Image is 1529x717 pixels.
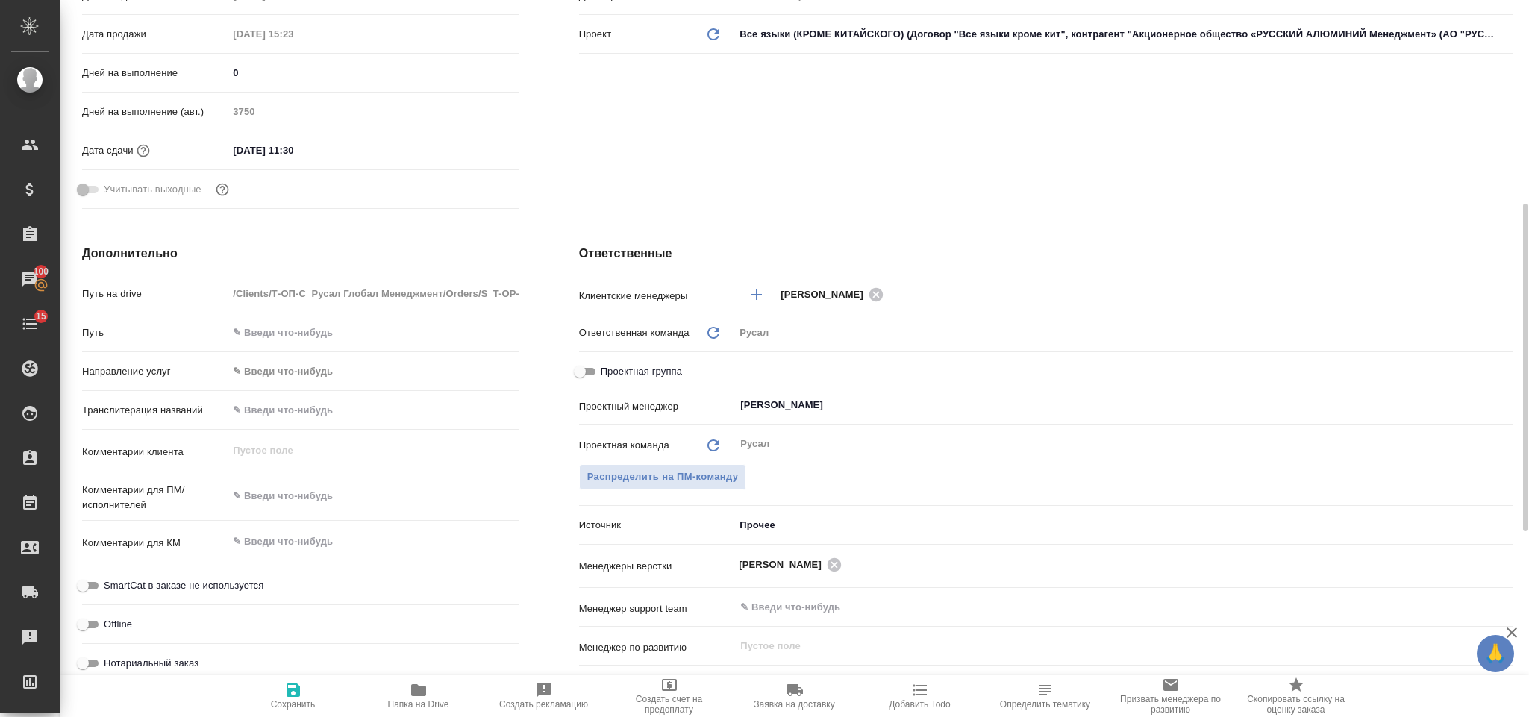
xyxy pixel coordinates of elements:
p: Направление услуг [82,364,228,379]
p: Комментарии клиента [82,445,228,460]
div: [PERSON_NAME] [781,285,888,304]
span: 100 [25,264,58,279]
h4: Дополнительно [82,245,519,263]
p: Менеджеры верстки [579,559,735,574]
p: Менеджер support team [579,601,735,616]
span: SmartCat в заказе не используется [104,578,263,593]
p: Транслитерация названий [82,403,228,418]
span: Нотариальный заказ [104,656,198,671]
button: Добавить Todo [857,675,983,717]
span: Сохранить [271,699,316,710]
p: Дней на выполнение (авт.) [82,104,228,119]
a: 100 [4,260,56,298]
div: Русал [734,320,1513,345]
button: Если добавить услуги и заполнить их объемом, то дата рассчитается автоматически [134,141,153,160]
p: Путь [82,325,228,340]
button: Выбери, если сб и вс нужно считать рабочими днями для выполнения заказа. [213,180,232,199]
button: Open [1504,606,1507,609]
span: Создать счет на предоплату [616,694,723,715]
span: 15 [27,309,55,324]
span: В заказе уже есть ответственный ПМ или ПМ группа [579,464,747,490]
span: Offline [104,617,132,632]
div: ✎ Введи что-нибудь [228,359,519,384]
button: 🙏 [1477,635,1514,672]
button: Open [1504,404,1507,407]
input: Пустое поле [739,637,1478,655]
p: Путь на drive [82,287,228,301]
span: Проектная группа [601,364,682,379]
button: Определить тематику [983,675,1108,717]
p: Дата сдачи [82,143,134,158]
h4: Ответственные [579,245,1513,263]
button: Создать счет на предоплату [607,675,732,717]
div: Все языки (КРОМЕ КИТАЙСКОГО) (Договор "Все языки кроме кит", контрагент "Акционерное общество «РУ... [734,22,1513,47]
a: 15 [4,305,56,342]
span: 🙏 [1483,638,1508,669]
span: Заявка на доставку [754,699,834,710]
span: Папка на Drive [388,699,449,710]
button: Призвать менеджера по развитию [1108,675,1233,717]
span: Скопировать ссылку на оценку заказа [1242,694,1350,715]
input: ✎ Введи что-нибудь [228,62,519,84]
span: [PERSON_NAME] [781,287,872,302]
p: Проектный менеджер [579,399,735,414]
input: ✎ Введи что-нибудь [228,140,358,161]
span: Определить тематику [1000,699,1090,710]
button: Добавить менеджера [739,277,775,313]
p: Проектная команда [579,438,669,453]
p: Клиентские менеджеры [579,289,735,304]
p: Комментарии для КМ [82,536,228,551]
button: Папка на Drive [356,675,481,717]
p: Проект [579,27,612,42]
input: ✎ Введи что-нибудь [228,322,519,343]
p: Менеджер по развитию [579,640,735,655]
span: Распределить на ПМ-команду [587,469,739,486]
input: Пустое поле [228,23,358,45]
p: Ответственная команда [579,325,690,340]
input: ✎ Введи что-нибудь [739,598,1458,616]
button: Open [1504,563,1507,566]
div: ✎ Введи что-нибудь [233,364,501,379]
button: Скопировать ссылку на оценку заказа [1233,675,1359,717]
input: Пустое поле [228,283,519,304]
button: Заявка на доставку [732,675,857,717]
input: Пустое поле [228,101,519,122]
div: [PERSON_NAME] [739,555,846,574]
button: Open [1504,293,1507,296]
p: Комментарии для ПМ/исполнителей [82,483,228,513]
span: Создать рекламацию [499,699,588,710]
p: Дней на выполнение [82,66,228,81]
p: Источник [579,518,735,533]
span: Учитывать выходные [104,182,201,197]
span: Добавить Todo [889,699,950,710]
button: Распределить на ПМ-команду [579,464,747,490]
p: Дата продажи [82,27,228,42]
input: ✎ Введи что-нибудь [228,399,519,421]
span: [PERSON_NAME] [739,557,831,572]
button: Сохранить [231,675,356,717]
span: Призвать менеджера по развитию [1117,694,1225,715]
div: Прочее [734,513,1513,538]
button: Создать рекламацию [481,675,607,717]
